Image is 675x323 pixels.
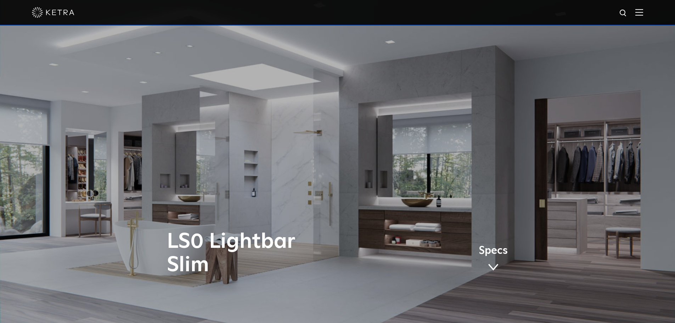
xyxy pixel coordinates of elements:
[479,246,508,273] a: Specs
[635,9,643,16] img: Hamburger%20Nav.svg
[479,246,508,256] span: Specs
[32,7,74,18] img: ketra-logo-2019-white
[619,9,628,18] img: search icon
[167,230,367,277] h1: LS0 Lightbar Slim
